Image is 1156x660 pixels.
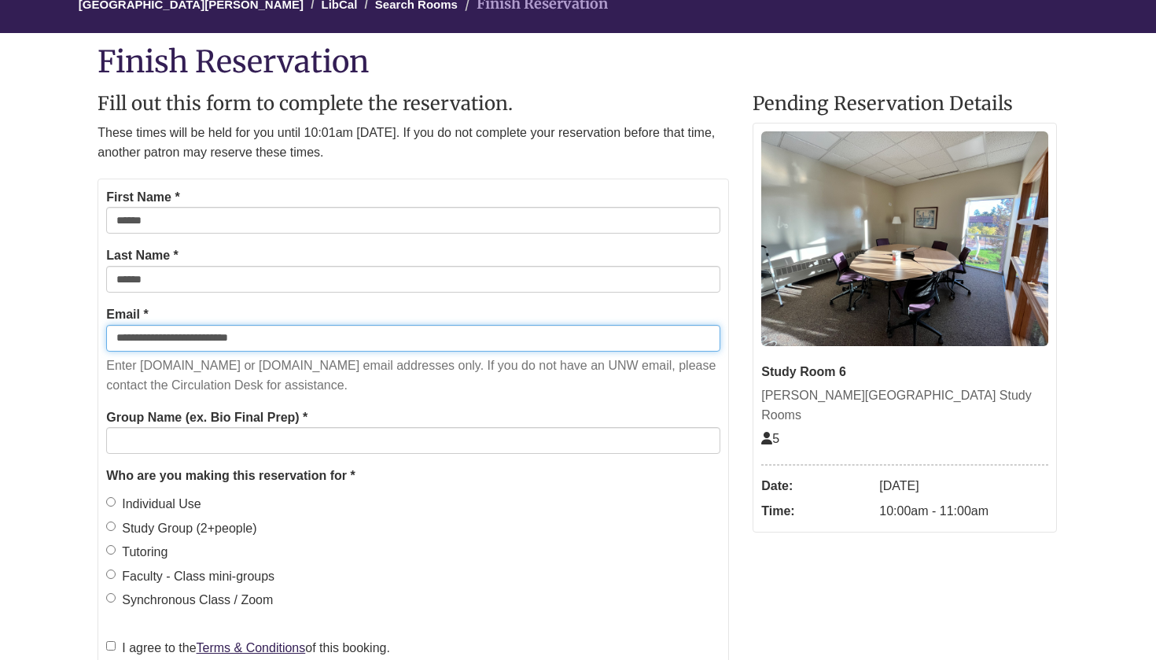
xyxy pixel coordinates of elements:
input: Individual Use [106,497,116,507]
h2: Pending Reservation Details [753,94,1057,114]
legend: Who are you making this reservation for * [106,466,720,486]
label: Individual Use [106,494,201,514]
a: Terms & Conditions [197,641,306,654]
img: Study Room 6 [761,131,1048,346]
input: Faculty - Class mini-groups [106,570,116,579]
span: The capacity of this space [761,432,779,445]
label: Synchronous Class / Zoom [106,590,273,610]
input: Tutoring [106,545,116,555]
dt: Date: [761,474,871,499]
p: Enter [DOMAIN_NAME] or [DOMAIN_NAME] email addresses only. If you do not have an UNW email, pleas... [106,356,720,396]
label: Email * [106,304,148,325]
dt: Time: [761,499,871,524]
dd: [DATE] [879,474,1048,499]
h1: Finish Reservation [98,45,1057,78]
div: [PERSON_NAME][GEOGRAPHIC_DATA] Study Rooms [761,385,1048,426]
input: Study Group (2+people) [106,522,116,531]
h2: Fill out this form to complete the reservation. [98,94,729,114]
label: Faculty - Class mini-groups [106,566,274,587]
dd: 10:00am - 11:00am [879,499,1048,524]
label: Last Name * [106,245,179,266]
label: First Name * [106,187,179,208]
label: Study Group (2+people) [106,518,256,539]
label: Tutoring [106,542,168,562]
p: These times will be held for you until 10:01am [DATE]. If you do not complete your reservation be... [98,123,729,163]
label: I agree to the of this booking. [106,638,390,658]
input: Synchronous Class / Zoom [106,593,116,603]
input: I agree to theTerms & Conditionsof this booking. [106,641,116,651]
label: Group Name (ex. Bio Final Prep) * [106,407,307,428]
div: Study Room 6 [761,362,1048,382]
